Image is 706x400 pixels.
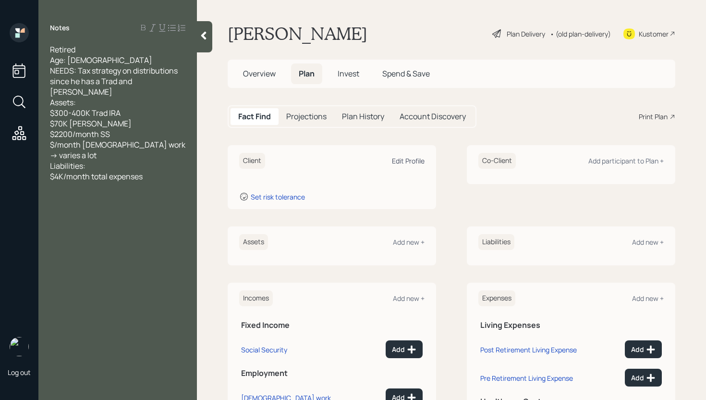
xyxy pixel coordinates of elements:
div: Add new + [393,237,425,247]
div: Add [631,345,656,354]
h5: Living Expenses [480,321,662,330]
h6: Incomes [239,290,273,306]
h5: Fact Find [238,112,271,121]
h5: Projections [286,112,327,121]
div: Set risk tolerance [251,192,305,201]
div: Social Security [241,345,287,354]
h5: Employment [241,369,423,378]
h5: Fixed Income [241,321,423,330]
div: Plan Delivery [507,29,545,39]
div: Add new + [632,237,664,247]
div: Add participant to Plan + [588,156,664,165]
h5: Account Discovery [400,112,466,121]
h1: [PERSON_NAME] [228,23,367,44]
div: Add new + [393,294,425,303]
span: Spend & Save [382,68,430,79]
h6: Assets [239,234,268,250]
div: Add [631,373,656,383]
div: Post Retirement Living Expense [480,345,577,354]
div: Kustomer [639,29,669,39]
div: Add [392,345,416,354]
span: Retired Age: [DEMOGRAPHIC_DATA] NEEDS: Tax strategy on distributions since he has a Trad and [PER... [50,44,187,182]
img: james-distasi-headshot.png [10,337,29,356]
span: Invest [338,68,359,79]
span: Plan [299,68,315,79]
div: • (old plan-delivery) [550,29,611,39]
div: Add new + [632,294,664,303]
span: Overview [243,68,276,79]
div: Edit Profile [392,156,425,165]
label: Notes [50,23,70,33]
h6: Client [239,153,265,169]
div: Log out [8,368,31,377]
div: Pre Retirement Living Expense [480,374,573,383]
h6: Expenses [478,290,515,306]
button: Add [625,369,662,387]
h6: Liabilities [478,234,514,250]
h5: Plan History [342,112,384,121]
button: Add [386,340,423,358]
div: Print Plan [639,112,668,122]
button: Add [625,340,662,358]
h6: Co-Client [478,153,516,169]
